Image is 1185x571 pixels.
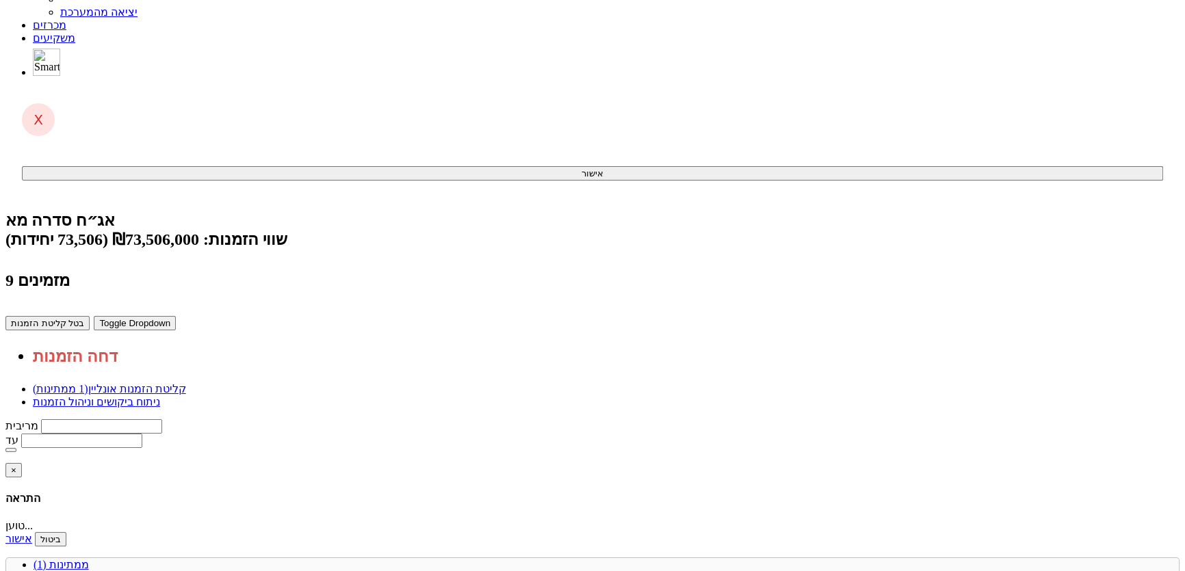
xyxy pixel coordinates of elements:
h4: 9 מזמינים [5,271,1180,290]
a: קליטת הזמנות אונליין(1 ממתינות) [33,383,186,395]
a: ממתינות (1) [34,559,89,570]
h4: התראה [5,492,1180,505]
span: (1 ממתינות) [33,383,88,395]
button: Toggle Dropdown [94,316,176,330]
a: מכרזים [33,19,66,31]
a: דחה הזמנות [33,347,118,365]
div: שווי הזמנות: ₪73,506,000 (73,506 יחידות) [5,230,1180,249]
a: ניתוח ביקושים וניהול הזמנות [33,396,160,408]
label: מריבית [5,420,38,431]
button: אישור [22,166,1163,181]
a: אישור [5,533,32,544]
span: X [34,111,43,128]
a: יציאה מהמערכת [60,6,138,18]
div: טוען... [5,519,1180,532]
button: Close [5,463,22,477]
span: × [11,465,16,475]
label: עד [5,434,18,446]
button: ביטול [35,532,66,546]
div: קבוצת דלק בעמ - עותק - אג״ח (סדרה מא) - הנפקה לציבור [5,211,1180,230]
img: SmartBull Logo [33,49,60,76]
a: משקיעים [33,32,75,44]
button: בטל קליטת הזמנות [5,316,90,330]
span: Toggle Dropdown [99,318,170,328]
